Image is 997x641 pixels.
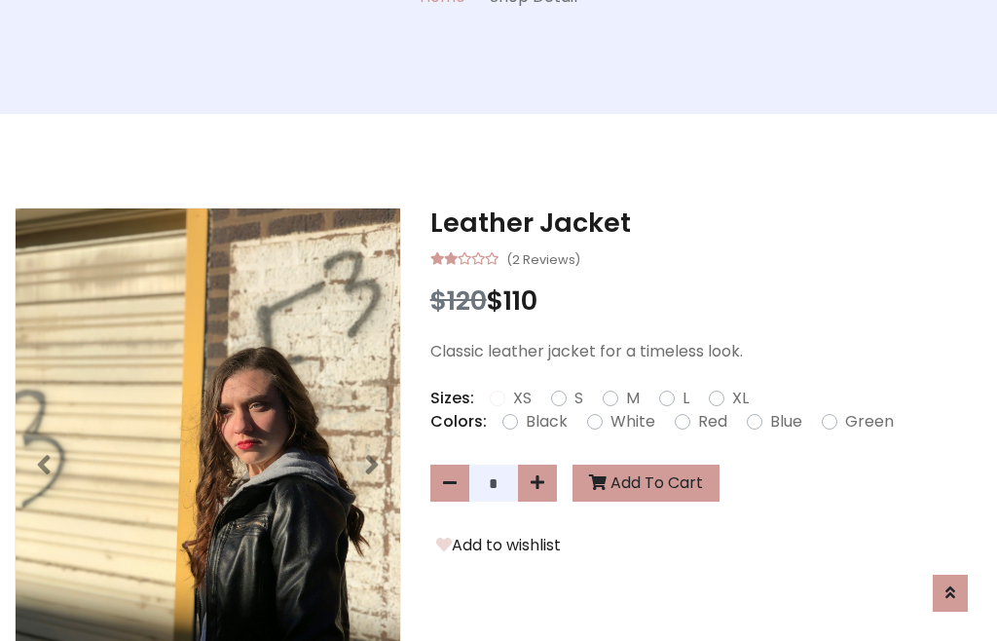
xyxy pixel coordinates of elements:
label: XS [513,387,532,410]
p: Classic leather jacket for a timeless look. [430,340,982,363]
h3: $ [430,285,982,317]
label: Blue [770,410,802,434]
label: XL [732,387,749,410]
label: L [683,387,689,410]
p: Sizes: [430,387,474,410]
p: Colors: [430,410,487,434]
label: White [610,410,655,434]
label: Black [526,410,568,434]
label: Green [845,410,894,434]
button: Add To Cart [572,465,720,502]
label: S [574,387,583,410]
label: M [626,387,640,410]
span: 110 [503,283,537,319]
label: Red [698,410,727,434]
span: $120 [430,283,487,319]
h3: Leather Jacket [430,207,982,239]
button: Add to wishlist [430,533,567,558]
small: (2 Reviews) [506,246,580,270]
